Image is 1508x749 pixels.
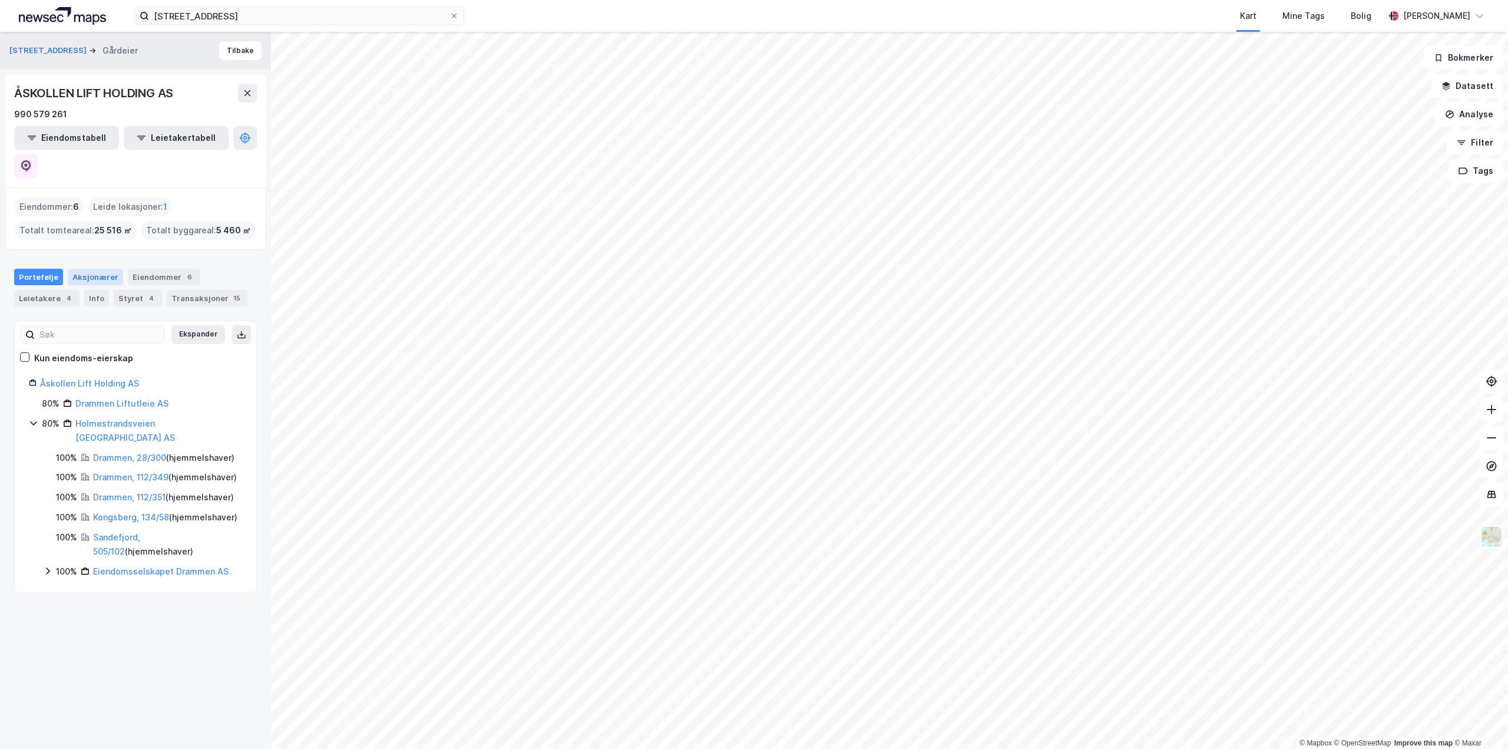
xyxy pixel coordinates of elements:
[163,200,167,214] span: 1
[1403,9,1470,23] div: [PERSON_NAME]
[141,221,256,240] div: Totalt byggareal :
[93,490,234,504] div: ( hjemmelshaver )
[93,530,242,559] div: ( hjemmelshaver )
[56,451,77,465] div: 100%
[15,197,84,216] div: Eiendommer :
[171,325,225,344] button: Ekspander
[35,326,164,344] input: Søk
[75,398,168,408] a: Drammen Liftutleie AS
[73,200,79,214] span: 6
[40,378,139,388] a: Åskollen Lift Holding AS
[9,45,89,57] button: [STREET_ADDRESS]
[184,271,196,283] div: 6
[93,451,234,465] div: ( hjemmelshaver )
[88,197,172,216] div: Leide lokasjoner :
[1424,46,1503,70] button: Bokmerker
[1334,739,1391,747] a: OpenStreetMap
[14,126,119,150] button: Eiendomstabell
[114,290,162,306] div: Styret
[19,7,106,25] img: logo.a4113a55bc3d86da70a041830d287a7e.svg
[93,512,169,522] a: Kongsberg, 134/58
[124,126,229,150] button: Leietakertabell
[102,44,138,58] div: Gårdeier
[1299,739,1332,747] a: Mapbox
[1394,739,1453,747] a: Improve this map
[94,223,132,237] span: 25 516 ㎡
[93,472,168,482] a: Drammen, 112/349
[84,290,109,306] div: Info
[1435,103,1503,126] button: Analyse
[75,418,175,443] a: Holmestrandsveien [GEOGRAPHIC_DATA] AS
[216,223,251,237] span: 5 460 ㎡
[56,490,77,504] div: 100%
[167,290,247,306] div: Transaksjoner
[56,565,77,579] div: 100%
[1431,74,1503,98] button: Datasett
[1480,526,1503,548] img: Z
[231,292,243,304] div: 15
[128,269,200,285] div: Eiendommer
[149,7,449,25] input: Søk på adresse, matrikkel, gårdeiere, leietakere eller personer
[93,532,140,556] a: Sandefjord, 505/102
[1351,9,1371,23] div: Bolig
[145,292,157,304] div: 4
[56,530,77,545] div: 100%
[14,269,63,285] div: Portefølje
[93,492,166,502] a: Drammen, 112/351
[1240,9,1256,23] div: Kart
[93,566,229,576] a: Eiendomsselskapet Drammen AS
[219,41,262,60] button: Tilbake
[56,470,77,484] div: 100%
[68,269,123,285] div: Aksjonærer
[93,470,237,484] div: ( hjemmelshaver )
[63,292,75,304] div: 4
[1447,131,1503,154] button: Filter
[56,510,77,524] div: 100%
[42,397,59,411] div: 80%
[15,221,137,240] div: Totalt tomteareal :
[93,510,237,524] div: ( hjemmelshaver )
[1449,692,1508,749] iframe: Chat Widget
[1449,159,1503,183] button: Tags
[34,351,133,365] div: Kun eiendoms-eierskap
[14,107,67,121] div: 990 579 261
[14,290,80,306] div: Leietakere
[93,453,166,463] a: Drammen, 28/300
[42,417,59,431] div: 80%
[1282,9,1325,23] div: Mine Tags
[14,84,176,103] div: ÅSKOLLEN LIFT HOLDING AS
